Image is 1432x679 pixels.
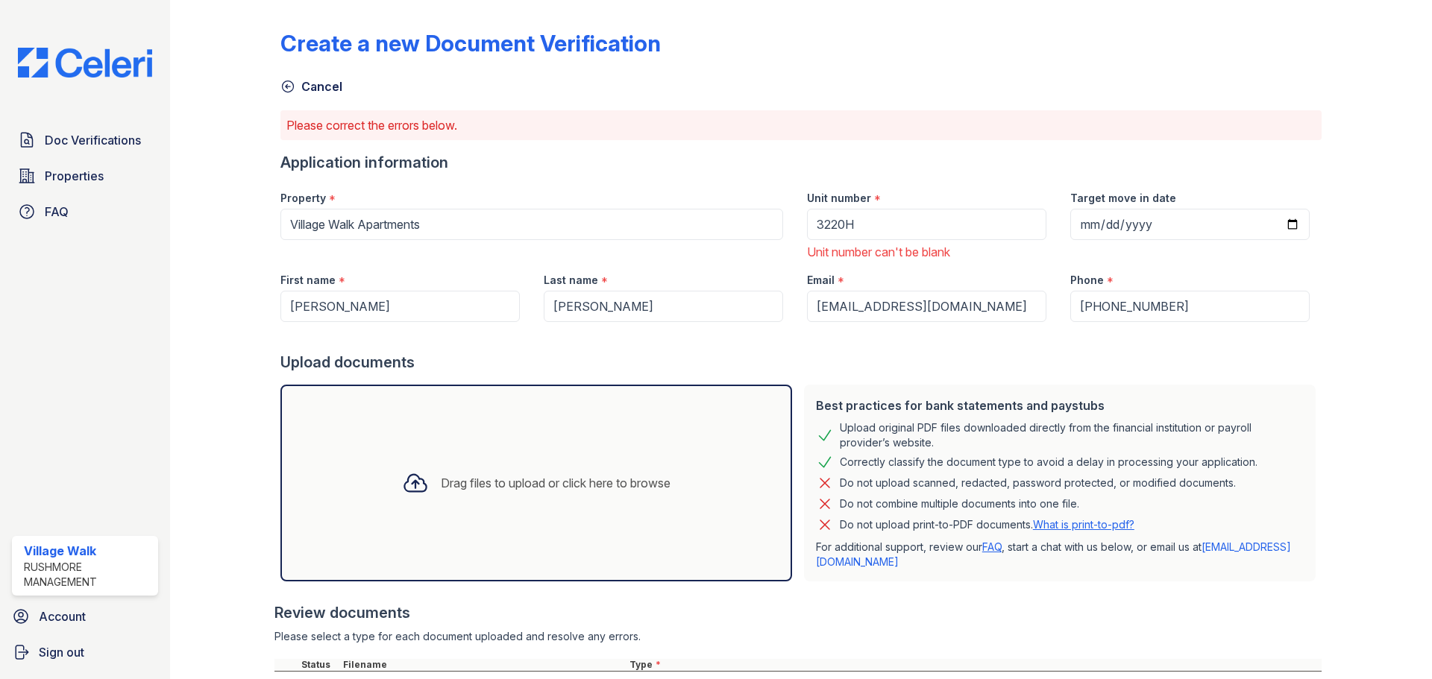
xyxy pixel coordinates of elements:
[24,542,152,560] div: Village Walk
[840,474,1236,492] div: Do not upload scanned, redacted, password protected, or modified documents.
[1070,273,1104,288] label: Phone
[12,161,158,191] a: Properties
[280,352,1322,373] div: Upload documents
[45,167,104,185] span: Properties
[626,659,1322,671] div: Type
[982,540,1002,553] a: FAQ
[12,125,158,155] a: Doc Verifications
[6,601,164,631] a: Account
[45,203,69,221] span: FAQ
[24,560,152,590] div: Rushmore Management
[1033,518,1134,531] a: What is print-to-pdf?
[6,48,164,78] img: CE_Logo_Blue-a8612792a0a2168367f1c8372b55b34899dd931a85d93a1a3d3e32e68fde9ad4.png
[45,131,141,149] span: Doc Verifications
[280,191,326,206] label: Property
[544,273,598,288] label: Last name
[39,643,84,661] span: Sign out
[840,453,1257,471] div: Correctly classify the document type to avoid a delay in processing your application.
[274,602,1322,623] div: Review documents
[340,659,626,671] div: Filename
[6,637,164,667] a: Sign out
[298,659,340,671] div: Status
[280,78,342,95] a: Cancel
[1070,191,1176,206] label: Target move in date
[840,420,1304,450] div: Upload original PDF files downloaded directly from the financial institution or payroll provider’...
[274,629,1322,644] div: Please select a type for each document uploaded and resolve any errors.
[280,30,661,57] div: Create a new Document Verification
[840,495,1079,513] div: Do not combine multiple documents into one file.
[807,273,835,288] label: Email
[807,191,871,206] label: Unit number
[816,540,1304,569] p: For additional support, review our , start a chat with us below, or email us at
[286,116,1316,134] p: Please correct the errors below.
[816,397,1304,414] div: Best practices for bank statements and paystubs
[280,152,1322,173] div: Application information
[39,607,86,625] span: Account
[441,474,671,492] div: Drag files to upload or click here to browse
[12,197,158,227] a: FAQ
[807,243,1046,261] div: Unit number can't be blank
[280,273,336,288] label: First name
[840,517,1134,532] p: Do not upload print-to-PDF documents.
